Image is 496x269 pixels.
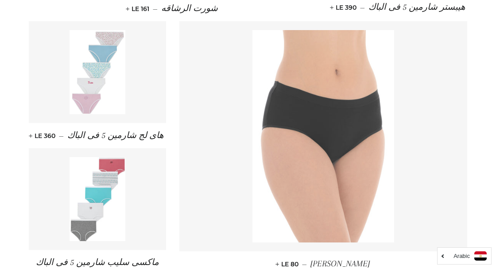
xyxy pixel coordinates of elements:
[128,5,149,13] span: LE 161
[161,4,218,13] span: شورت الرشاقه
[310,259,370,269] span: [PERSON_NAME]
[153,5,158,13] span: —
[36,257,159,267] span: ماكسى سليب شارمين 5 فى الباك
[67,131,164,140] span: هاى لج شارمين 5 فى الباك
[59,132,64,140] span: —
[360,4,365,12] span: —
[332,4,356,12] span: LE 390
[368,2,465,12] span: هيبستر شارمين 5 فى الباك
[29,123,166,148] a: هاى لج شارمين 5 فى الباك — LE 360
[277,260,298,268] span: LE 80
[442,251,487,261] a: Arabic
[453,253,470,259] i: Arabic
[302,260,307,268] span: —
[31,132,55,140] span: LE 360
